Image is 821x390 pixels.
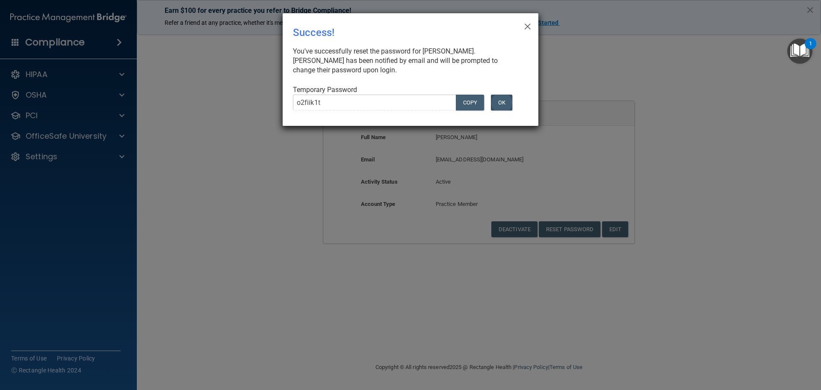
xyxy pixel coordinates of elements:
[491,95,512,110] button: OK
[293,86,357,94] span: Temporary Password
[524,17,532,34] span: ×
[809,44,812,55] div: 1
[787,39,812,64] button: Open Resource Center, 1 new notification
[293,47,521,75] div: You've successfully reset the password for [PERSON_NAME]. [PERSON_NAME] has been notified by emai...
[456,95,484,110] button: COPY
[293,20,493,45] div: Success!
